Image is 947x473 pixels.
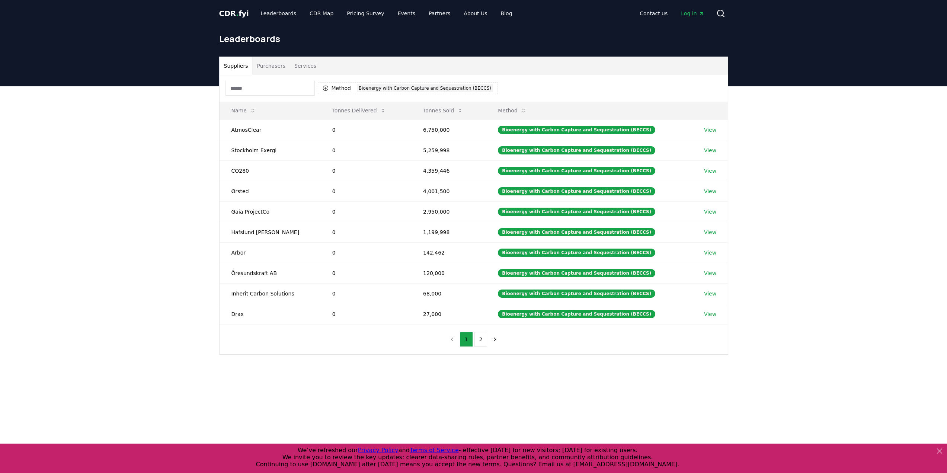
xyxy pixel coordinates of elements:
td: 4,359,446 [411,160,486,181]
a: View [704,167,716,175]
a: CDR.fyi [219,8,249,19]
a: View [704,290,716,297]
button: Purchasers [252,57,290,75]
a: View [704,249,716,256]
td: 0 [320,304,411,324]
div: Bioenergy with Carbon Capture and Sequestration (BECCS) [498,228,655,236]
td: 0 [320,242,411,263]
div: Bioenergy with Carbon Capture and Sequestration (BECCS) [498,249,655,257]
td: 27,000 [411,304,486,324]
a: View [704,147,716,154]
td: 2,950,000 [411,201,486,222]
a: Events [392,7,421,20]
td: 0 [320,181,411,201]
a: View [704,188,716,195]
div: Bioenergy with Carbon Capture and Sequestration (BECCS) [498,290,655,298]
td: AtmosClear [220,119,320,140]
td: 0 [320,119,411,140]
a: View [704,126,716,134]
td: 0 [320,140,411,160]
div: Bioenergy with Carbon Capture and Sequestration (BECCS) [357,84,493,92]
a: View [704,269,716,277]
td: 0 [320,201,411,222]
span: . [236,9,239,18]
a: CDR Map [304,7,339,20]
nav: Main [634,7,710,20]
div: Bioenergy with Carbon Capture and Sequestration (BECCS) [498,208,655,216]
a: Blog [495,7,518,20]
td: 6,750,000 [411,119,486,140]
a: About Us [458,7,493,20]
div: Bioenergy with Carbon Capture and Sequestration (BECCS) [498,187,655,195]
td: 0 [320,283,411,304]
td: 120,000 [411,263,486,283]
div: Bioenergy with Carbon Capture and Sequestration (BECCS) [498,167,655,175]
td: 5,259,998 [411,140,486,160]
td: Arbor [220,242,320,263]
span: Log in [681,10,704,17]
td: 1,199,998 [411,222,486,242]
td: 4,001,500 [411,181,486,201]
button: Tonnes Sold [417,103,469,118]
a: Partners [423,7,456,20]
td: Öresundskraft AB [220,263,320,283]
a: Contact us [634,7,674,20]
td: 0 [320,160,411,181]
button: Suppliers [220,57,253,75]
button: Services [290,57,321,75]
a: View [704,228,716,236]
button: 1 [460,332,473,347]
td: Ørsted [220,181,320,201]
button: MethodBioenergy with Carbon Capture and Sequestration (BECCS) [318,82,498,94]
td: Stockholm Exergi [220,140,320,160]
span: CDR fyi [219,9,249,18]
td: 0 [320,222,411,242]
a: View [704,310,716,318]
td: CO280 [220,160,320,181]
td: Drax [220,304,320,324]
div: Bioenergy with Carbon Capture and Sequestration (BECCS) [498,310,655,318]
button: 2 [474,332,487,347]
td: Hafslund [PERSON_NAME] [220,222,320,242]
button: Name [225,103,262,118]
div: Bioenergy with Carbon Capture and Sequestration (BECCS) [498,126,655,134]
td: 142,462 [411,242,486,263]
h1: Leaderboards [219,33,728,45]
button: Tonnes Delivered [326,103,392,118]
a: Leaderboards [255,7,302,20]
div: Bioenergy with Carbon Capture and Sequestration (BECCS) [498,146,655,154]
td: 0 [320,263,411,283]
td: Gaia ProjectCo [220,201,320,222]
div: Bioenergy with Carbon Capture and Sequestration (BECCS) [498,269,655,277]
a: Log in [675,7,710,20]
a: View [704,208,716,215]
a: Pricing Survey [341,7,390,20]
td: 68,000 [411,283,486,304]
button: next page [489,332,501,347]
nav: Main [255,7,518,20]
td: Inherit Carbon Solutions [220,283,320,304]
button: Method [492,103,532,118]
